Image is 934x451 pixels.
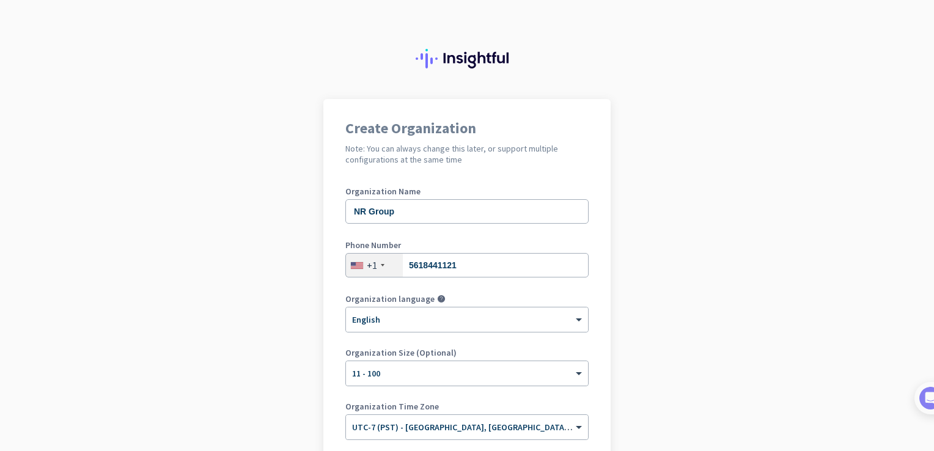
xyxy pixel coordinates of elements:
label: Organization language [345,295,435,303]
input: 201-555-0123 [345,253,589,277]
label: Organization Time Zone [345,402,589,411]
label: Phone Number [345,241,589,249]
i: help [437,295,446,303]
img: Insightful [416,49,518,68]
h2: Note: You can always change this later, or support multiple configurations at the same time [345,143,589,165]
input: What is the name of your organization? [345,199,589,224]
label: Organization Size (Optional) [345,348,589,357]
div: +1 [367,259,377,271]
label: Organization Name [345,187,589,196]
h1: Create Organization [345,121,589,136]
